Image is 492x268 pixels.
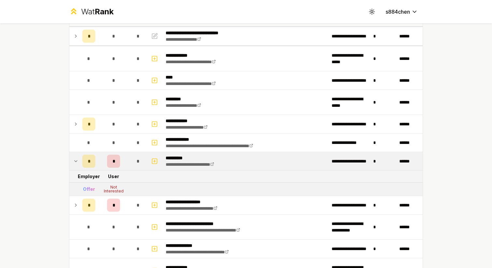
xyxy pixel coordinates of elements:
[81,7,114,17] div: Wat
[95,7,114,16] span: Rank
[98,171,129,182] td: User
[380,6,423,18] button: s884chen
[386,8,410,16] span: s884chen
[83,186,95,192] div: Offer
[101,185,127,193] div: Not Interested
[69,7,114,17] a: WatRank
[80,171,98,182] td: Employer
